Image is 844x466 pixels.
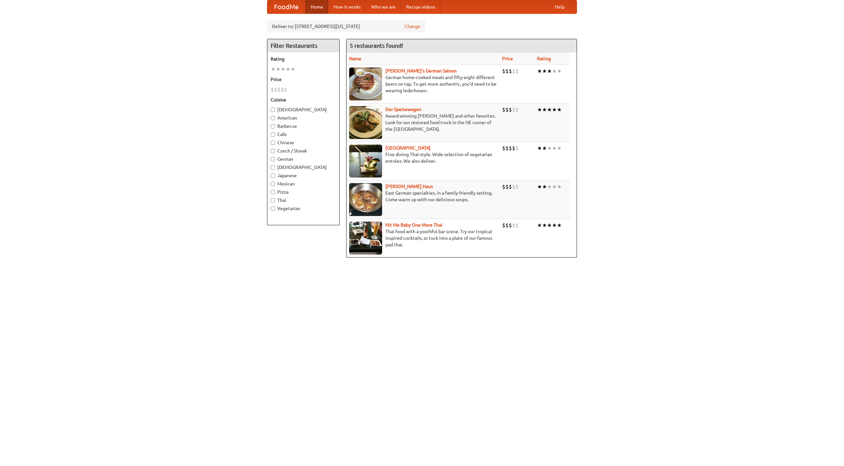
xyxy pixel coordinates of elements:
label: Barbecue [271,123,336,129]
li: ★ [557,183,562,190]
li: $ [502,222,505,229]
label: Czech / Slovak [271,148,336,154]
li: $ [274,86,277,93]
label: German [271,156,336,162]
a: FoodMe [267,0,305,14]
a: [PERSON_NAME] Haus [385,184,433,189]
li: ★ [557,145,562,152]
a: Price [502,56,513,61]
input: Mexican [271,182,275,186]
input: Pizza [271,190,275,194]
li: $ [505,106,509,113]
input: Vegetarian [271,206,275,211]
li: $ [512,106,515,113]
img: babythai.jpg [349,222,382,255]
li: $ [515,183,519,190]
li: ★ [537,222,542,229]
li: $ [502,183,505,190]
li: $ [502,145,505,152]
a: Recipe videos [401,0,440,14]
a: [PERSON_NAME]'s German Saloon [385,68,457,73]
li: ★ [542,145,547,152]
a: Home [305,0,328,14]
input: Cafe [271,132,275,137]
li: $ [509,106,512,113]
p: Award-winning [PERSON_NAME] and other favorites. Look for our restored food truck in the NE corne... [349,113,497,132]
h5: Cuisine [271,96,336,103]
li: ★ [547,145,552,152]
li: $ [515,68,519,75]
p: German home-cooked meals and fifty-eight different beers on tap. To get more authentic, you'd nee... [349,74,497,94]
li: ★ [552,183,557,190]
a: Rating [537,56,551,61]
a: Who we are [366,0,401,14]
a: How it works [328,0,366,14]
input: Barbecue [271,124,275,128]
label: Cafe [271,131,336,138]
li: ★ [547,183,552,190]
h5: Price [271,76,336,83]
li: $ [509,183,512,190]
li: ★ [557,222,562,229]
li: ★ [276,66,281,73]
li: $ [505,145,509,152]
input: Japanese [271,174,275,178]
label: [DEMOGRAPHIC_DATA] [271,106,336,113]
img: satay.jpg [349,145,382,178]
li: $ [509,145,512,152]
li: $ [512,183,515,190]
li: ★ [542,106,547,113]
label: Vegetarian [271,205,336,212]
li: $ [271,86,274,93]
div: Deliver to: [STREET_ADDRESS][US_STATE] [267,20,425,32]
li: ★ [552,68,557,75]
li: ★ [286,66,290,73]
img: kohlhaus.jpg [349,183,382,216]
li: $ [515,106,519,113]
a: Help [550,0,570,14]
h4: Filter Restaurants [267,39,339,52]
img: speisewagen.jpg [349,106,382,139]
li: $ [509,68,512,75]
li: $ [505,222,509,229]
li: ★ [281,66,286,73]
li: $ [284,86,287,93]
li: $ [502,106,505,113]
h5: Rating [271,56,336,62]
p: Fine dining Thai-style. Wide selection of vegetarian entrées. We also deliver. [349,151,497,164]
li: ★ [552,222,557,229]
li: $ [509,222,512,229]
li: ★ [547,106,552,113]
li: ★ [542,68,547,75]
b: Der Speisewagen [385,107,421,112]
input: American [271,116,275,120]
p: Thai food with a youthful bar scene. Try our tropical inspired cocktails, or tuck into a plate of... [349,228,497,248]
li: $ [281,86,284,93]
img: esthers.jpg [349,68,382,100]
li: ★ [547,222,552,229]
li: $ [515,222,519,229]
li: ★ [537,183,542,190]
li: ★ [271,66,276,73]
label: [DEMOGRAPHIC_DATA] [271,164,336,171]
li: $ [277,86,281,93]
li: ★ [537,106,542,113]
label: Japanese [271,172,336,179]
input: [DEMOGRAPHIC_DATA] [271,165,275,170]
li: $ [512,68,515,75]
li: ★ [290,66,295,73]
p: East German specialties, in a family-friendly setting. Come warm up with our delicious soups. [349,190,497,203]
input: [DEMOGRAPHIC_DATA] [271,108,275,112]
li: ★ [542,222,547,229]
li: ★ [547,68,552,75]
input: Chinese [271,141,275,145]
li: ★ [557,68,562,75]
label: Pizza [271,189,336,195]
li: $ [505,183,509,190]
li: ★ [537,145,542,152]
input: German [271,157,275,161]
li: ★ [537,68,542,75]
a: Change [405,23,420,30]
